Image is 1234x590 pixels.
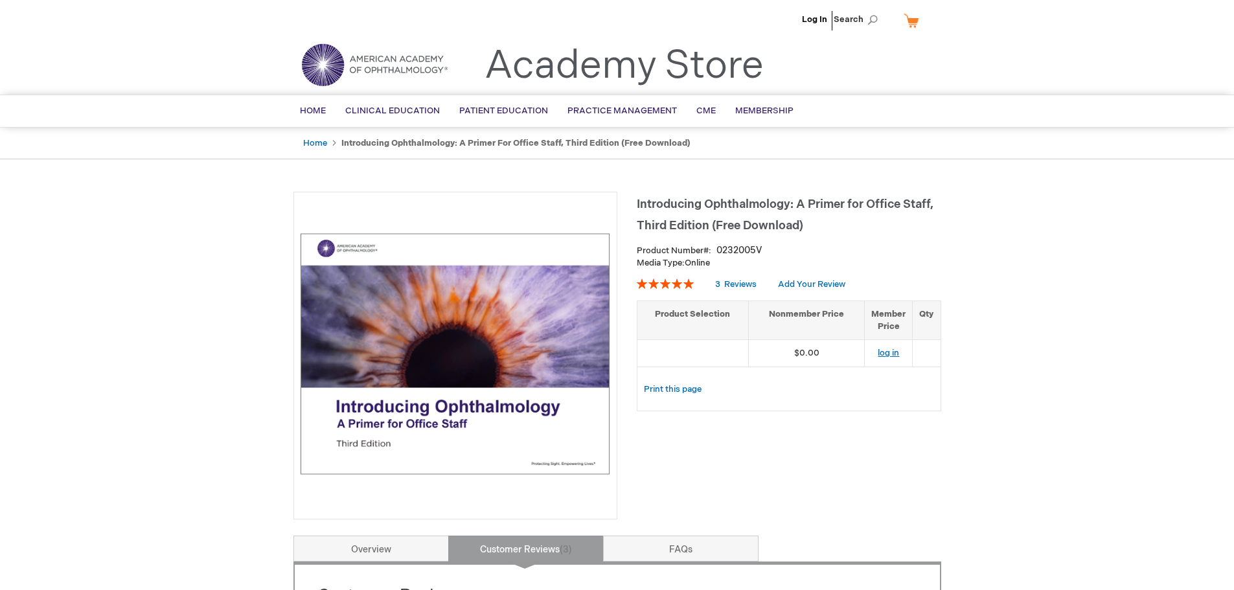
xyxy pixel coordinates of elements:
a: Overview [293,536,449,562]
th: Product Selection [637,301,749,339]
th: Nonmember Price [749,301,865,339]
th: Qty [913,301,941,339]
a: 3 Reviews [715,279,759,289]
div: 100% [637,278,694,289]
a: Add Your Review [778,279,845,289]
span: Home [300,106,326,116]
span: Membership [735,106,794,116]
div: 0232005V [716,244,762,257]
span: CME [696,106,716,116]
a: Print this page [644,381,702,398]
td: $0.00 [749,340,865,367]
span: Introducing Ophthalmology: A Primer for Office Staff, Third Edition (Free Download) [637,198,933,233]
span: 3 [715,279,720,289]
th: Member Price [865,301,913,339]
a: Log In [802,14,827,25]
a: FAQs [603,536,759,562]
span: Search [834,6,883,32]
span: Clinical Education [345,106,440,116]
a: Home [303,138,327,148]
strong: Media Type: [637,258,685,268]
span: Patient Education [459,106,548,116]
strong: Product Number [637,245,711,256]
p: Online [637,257,941,269]
a: Customer Reviews3 [448,536,604,562]
strong: Introducing Ophthalmology: A Primer for Office Staff, Third Edition (Free Download) [341,138,691,148]
span: Practice Management [567,106,677,116]
span: 3 [560,544,572,555]
a: Academy Store [485,43,764,89]
span: Reviews [724,279,757,289]
img: Introducing Ophthalmology: A Primer for Office Staff, Third Edition (Free Download) [301,199,610,508]
a: log in [878,348,899,358]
